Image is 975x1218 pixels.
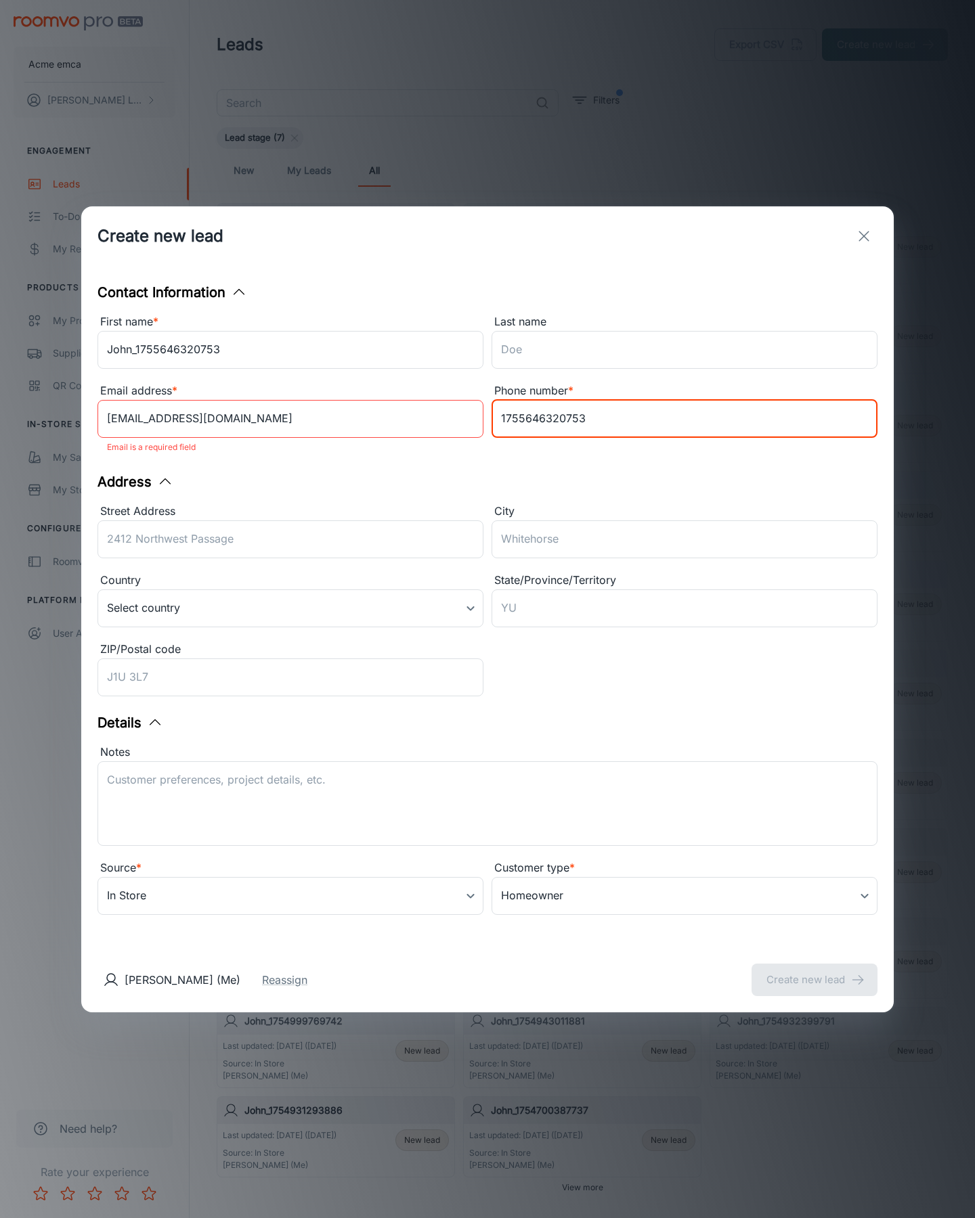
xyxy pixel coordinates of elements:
input: myname@example.com [97,400,483,438]
div: ZIP/Postal code [97,641,483,658]
div: Customer type [492,859,877,877]
button: Contact Information [97,282,247,302]
input: 2412 Northwest Passage [97,520,483,558]
div: Country [97,572,483,589]
div: Notes [97,744,877,761]
div: Street Address [97,503,483,520]
div: Email address [97,382,483,400]
input: +1 439-123-4567 [492,400,877,438]
input: J1U 3L7 [97,658,483,696]
p: [PERSON_NAME] (Me) [125,972,240,988]
button: Reassign [262,972,307,988]
input: Doe [492,331,877,369]
div: State/Province/Territory [492,572,877,589]
div: Select country [97,589,483,627]
h1: Create new lead [97,224,223,248]
div: In Store [97,877,483,915]
div: Phone number [492,382,877,400]
div: First name [97,313,483,331]
input: YU [492,589,877,627]
div: Last name [492,313,877,331]
button: Address [97,472,173,492]
input: John [97,331,483,369]
div: Source [97,859,483,877]
button: exit [850,223,877,250]
div: Homeowner [492,877,877,915]
p: Email is a required field [107,439,474,455]
div: City [492,503,877,520]
input: Whitehorse [492,520,877,558]
button: Details [97,713,163,733]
